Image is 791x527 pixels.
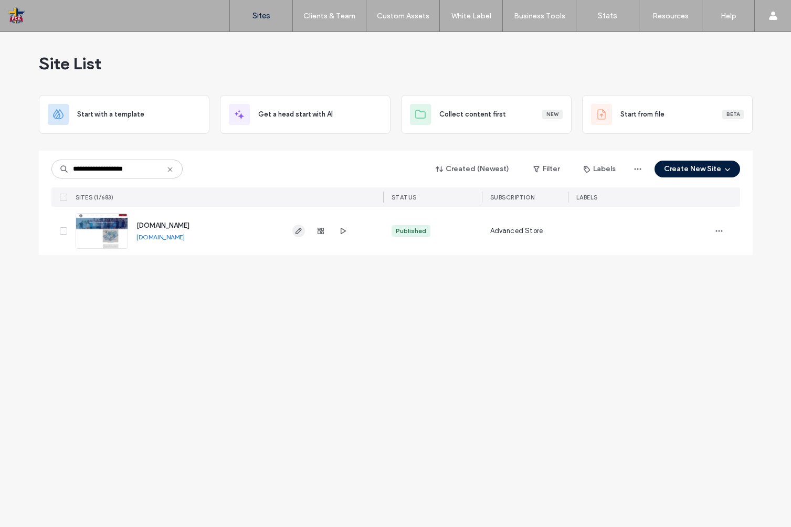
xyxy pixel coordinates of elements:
button: Filter [523,161,570,177]
span: Collect content first [439,109,506,120]
span: Help [24,7,46,17]
label: Business Tools [514,12,565,20]
div: Get a head start with AI [220,95,391,134]
span: Start from file [620,109,665,120]
div: New [542,110,563,119]
div: Start with a template [39,95,209,134]
div: Start from fileBeta [582,95,753,134]
button: Create New Site [655,161,740,177]
div: Published [396,226,426,236]
span: Get a head start with AI [258,109,333,120]
a: [DOMAIN_NAME] [136,233,185,241]
label: Sites [252,11,270,20]
label: Resources [652,12,689,20]
button: Created (Newest) [427,161,519,177]
span: Site List [39,53,101,74]
span: SITES (1/683) [76,194,114,201]
span: Advanced Store [490,226,543,236]
span: LABELS [576,194,598,201]
label: Help [721,12,736,20]
span: STATUS [392,194,417,201]
button: Labels [574,161,625,177]
div: Collect content firstNew [401,95,572,134]
label: Stats [598,11,617,20]
label: Custom Assets [377,12,429,20]
label: Clients & Team [303,12,355,20]
span: SUBSCRIPTION [490,194,535,201]
span: Start with a template [77,109,144,120]
label: White Label [451,12,491,20]
a: [DOMAIN_NAME] [136,222,189,229]
div: Beta [722,110,744,119]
